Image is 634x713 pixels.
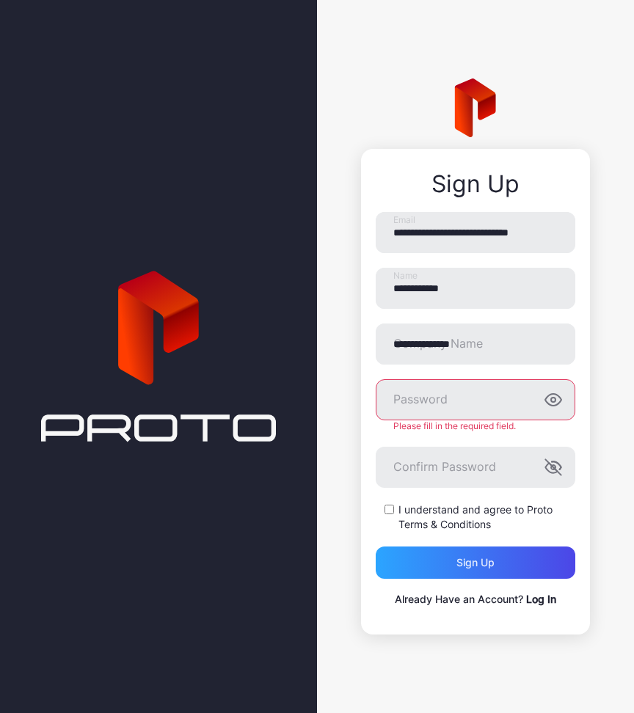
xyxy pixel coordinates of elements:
[376,546,575,579] button: Sign up
[456,557,495,568] div: Sign up
[376,590,575,608] p: Already Have an Account?
[376,323,575,365] input: Company Name
[544,458,562,476] button: Confirm Password
[376,171,575,197] div: Sign Up
[526,593,556,605] a: Log In
[376,379,575,420] input: Password
[544,391,562,409] button: Password
[376,447,575,488] input: Confirm Password
[376,420,575,432] div: Please fill in the required field.
[376,268,575,309] input: Name
[398,502,575,532] label: I understand and agree to
[376,212,575,253] input: Email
